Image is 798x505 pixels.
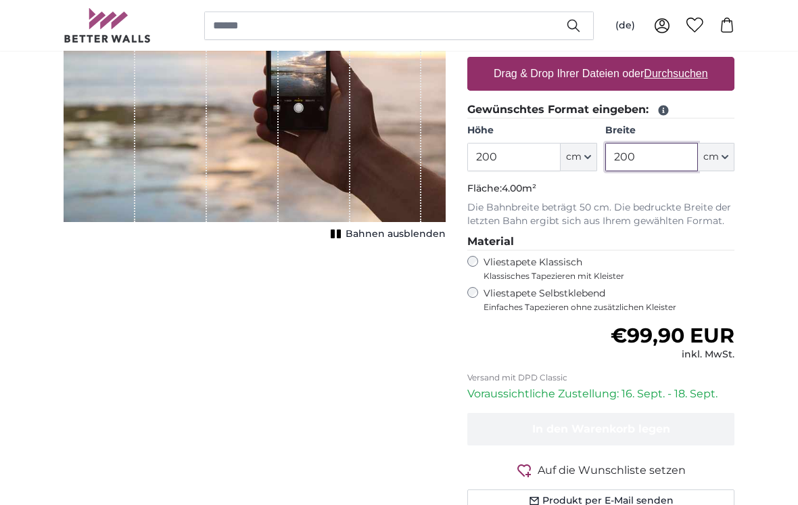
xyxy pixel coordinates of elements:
button: In den Warenkorb legen [467,413,734,445]
button: (de) [605,14,646,38]
div: inkl. MwSt. [611,348,734,361]
p: Versand mit DPD Classic [467,372,734,383]
label: Drag & Drop Ihrer Dateien oder [488,60,713,87]
label: Vliestapete Klassisch [484,256,723,282]
button: Bahnen ausblenden [327,225,446,244]
img: Betterwalls [64,8,151,43]
button: Auf die Wunschliste setzen [467,462,734,479]
span: 4.00m² [502,182,536,194]
legend: Gewünschtes Format eingeben: [467,102,734,118]
p: Voraussichtliche Zustellung: 16. Sept. - 18. Sept. [467,386,734,402]
button: cm [561,143,597,171]
span: cm [566,150,582,164]
label: Höhe [467,124,596,137]
u: Durchsuchen [644,68,708,79]
span: €99,90 EUR [611,323,734,348]
span: Klassisches Tapezieren mit Kleister [484,271,723,282]
span: cm [703,150,719,164]
label: Breite [605,124,734,137]
span: Auf die Wunschliste setzen [538,462,686,479]
span: In den Warenkorb legen [532,422,670,435]
label: Vliestapete Selbstklebend [484,287,734,313]
p: Fläche: [467,182,734,196]
p: Die Bahnbreite beträgt 50 cm. Die bedruckte Breite der letzten Bahn ergibt sich aus Ihrem gewählt... [467,201,734,228]
legend: Material [467,234,734,250]
span: Einfaches Tapezieren ohne zusätzlichen Kleister [484,302,734,313]
button: cm [698,143,734,171]
span: Bahnen ausblenden [346,227,446,241]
